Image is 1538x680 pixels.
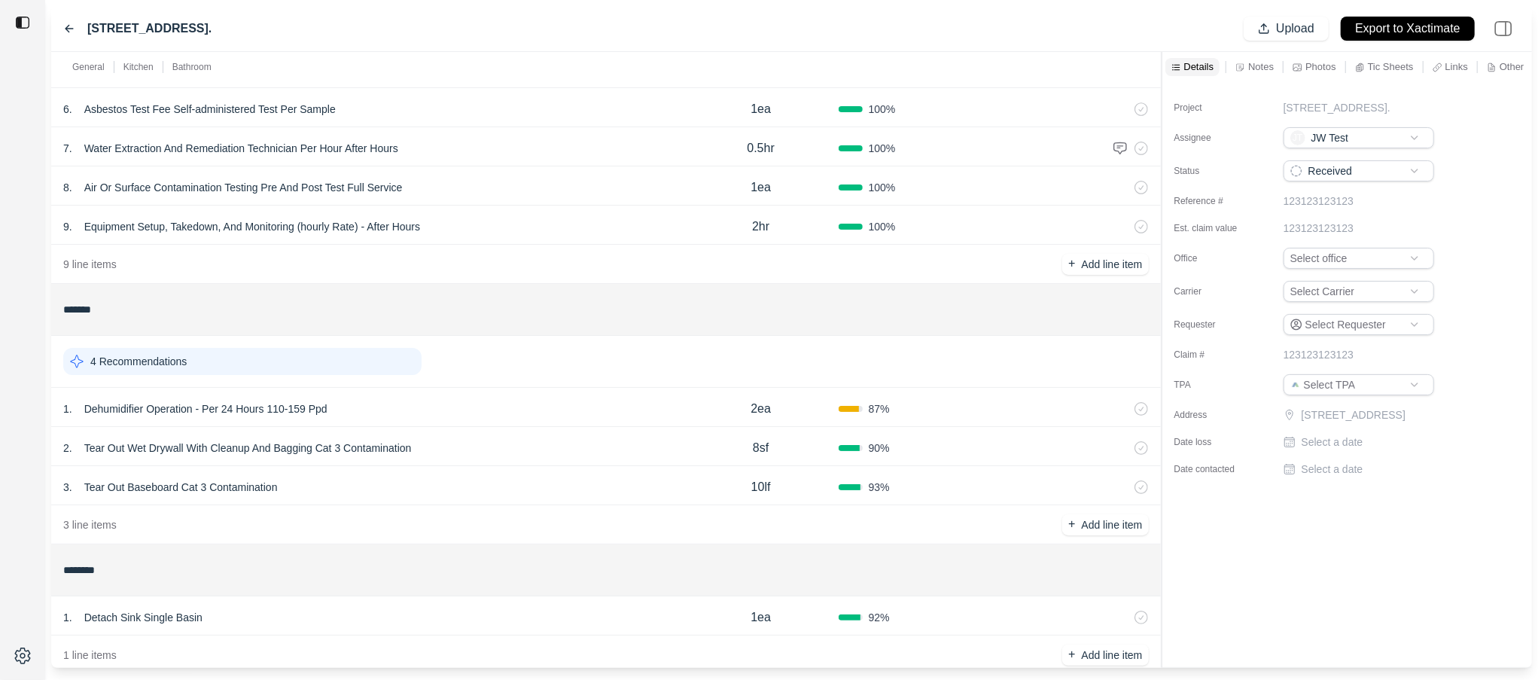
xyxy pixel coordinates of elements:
[63,257,117,272] p: 9 line items
[87,20,212,38] label: [STREET_ADDRESS].
[1174,102,1250,114] label: Project
[869,401,890,416] span: 87 %
[63,517,117,532] p: 3 line items
[1500,60,1524,73] p: Other
[78,477,284,498] p: Tear Out Baseboard Cat 3 Contamination
[1284,194,1354,209] p: 123123123123
[63,102,72,117] p: 6 .
[1113,141,1128,156] img: comment
[1445,60,1468,73] p: Links
[63,180,72,195] p: 8 .
[1062,645,1148,666] button: +Add line item
[63,480,72,495] p: 3 .
[1174,285,1250,297] label: Carrier
[1082,648,1143,663] p: Add line item
[1174,252,1250,264] label: Office
[751,178,771,197] p: 1ea
[869,219,896,234] span: 100 %
[1302,435,1363,450] p: Select a date
[1302,462,1363,477] p: Select a date
[752,218,769,236] p: 2hr
[751,608,771,627] p: 1ea
[63,219,72,234] p: 9 .
[1368,60,1414,73] p: Tic Sheets
[78,438,418,459] p: Tear Out Wet Drywall With Cleanup And Bagging Cat 3 Contamination
[63,441,72,456] p: 2 .
[1284,221,1354,236] p: 123123123123
[78,99,342,120] p: Asbestos Test Fee Self-administered Test Per Sample
[1062,514,1148,535] button: +Add line item
[869,441,890,456] span: 90 %
[1487,12,1520,45] img: right-panel.svg
[172,61,212,73] p: Bathroom
[1341,17,1475,41] button: Export to Xactimate
[869,102,896,117] span: 100 %
[1174,132,1250,144] label: Assignee
[78,216,426,237] p: Equipment Setup, Takedown, And Monitoring (hourly Rate) - After Hours
[1174,319,1250,331] label: Requester
[72,61,105,73] p: General
[1174,195,1250,207] label: Reference #
[123,61,154,73] p: Kitchen
[78,138,404,159] p: Water Extraction And Remediation Technician Per Hour After Hours
[1276,20,1314,38] p: Upload
[1174,409,1250,421] label: Address
[1248,60,1274,73] p: Notes
[90,354,187,369] p: 4 Recommendations
[1284,100,1390,115] p: [STREET_ADDRESS].
[1244,17,1329,41] button: Upload
[1174,436,1250,448] label: Date loss
[869,480,890,495] span: 93 %
[63,648,117,663] p: 1 line items
[1302,407,1437,422] p: [STREET_ADDRESS]
[751,478,771,496] p: 10lf
[1174,165,1250,177] label: Status
[1082,517,1143,532] p: Add line item
[78,177,409,198] p: Air Or Surface Contamination Testing Pre And Post Test Full Service
[869,180,896,195] span: 100 %
[63,610,72,625] p: 1 .
[1355,20,1460,38] p: Export to Xactimate
[1062,254,1148,275] button: +Add line item
[1174,463,1250,475] label: Date contacted
[1284,347,1354,362] p: 123123123123
[751,400,771,418] p: 2ea
[751,100,771,118] p: 1ea
[78,607,209,628] p: Detach Sink Single Basin
[1174,379,1250,391] label: TPA
[1068,516,1075,533] p: +
[63,141,72,156] p: 7 .
[1184,60,1214,73] p: Details
[1174,349,1250,361] label: Claim #
[1068,255,1075,273] p: +
[1082,257,1143,272] p: Add line item
[78,398,333,419] p: Dehumidifier Operation - Per 24 Hours 110-159 Ppd
[869,141,896,156] span: 100 %
[753,439,769,457] p: 8sf
[1305,60,1335,73] p: Photos
[15,15,30,30] img: toggle sidebar
[869,610,890,625] span: 92 %
[63,401,72,416] p: 1 .
[1174,222,1250,234] label: Est. claim value
[1068,646,1075,663] p: +
[747,139,774,157] p: 0.5hr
